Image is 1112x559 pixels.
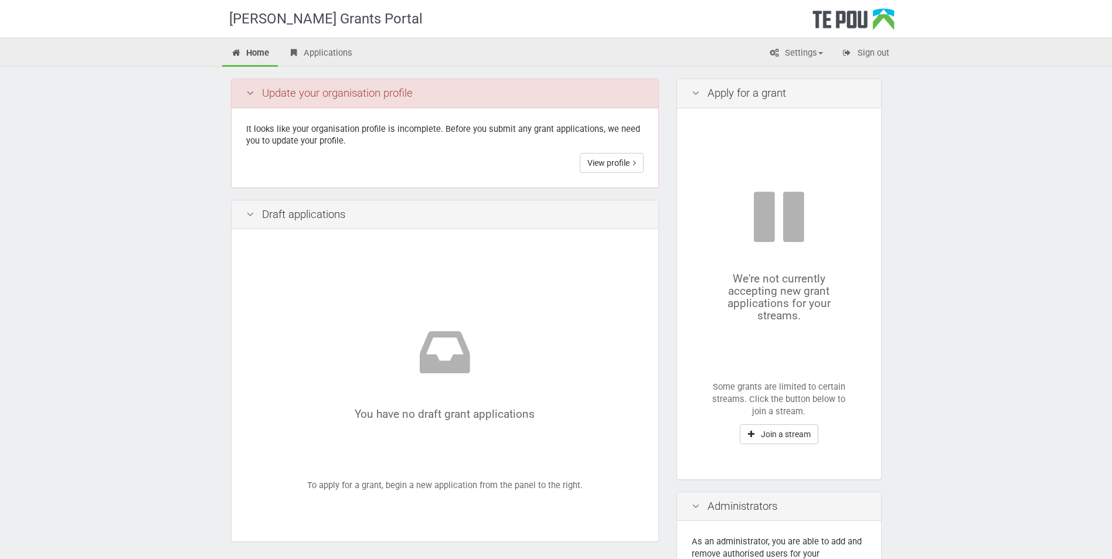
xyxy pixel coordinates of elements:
[281,323,608,420] div: You have no draft grant applications
[222,41,278,67] a: Home
[812,8,895,38] div: Te Pou Logo
[833,41,898,67] a: Sign out
[740,424,818,444] button: Join a stream
[246,244,644,527] div: To apply for a grant, begin a new application from the panel to the right.
[232,200,658,230] div: Draft applications
[232,79,658,108] div: Update your organisation profile
[712,188,846,322] div: We're not currently accepting new grant applications for your streams.
[677,492,881,521] div: Administrators
[677,79,881,108] div: Apply for a grant
[580,153,644,173] a: View profile
[246,123,644,147] p: It looks like your organisation profile is incomplete. Before you submit any grant applications, ...
[760,41,832,67] a: Settings
[279,41,361,67] a: Applications
[712,381,846,418] p: Some grants are limited to certain streams. Click the button below to join a stream.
